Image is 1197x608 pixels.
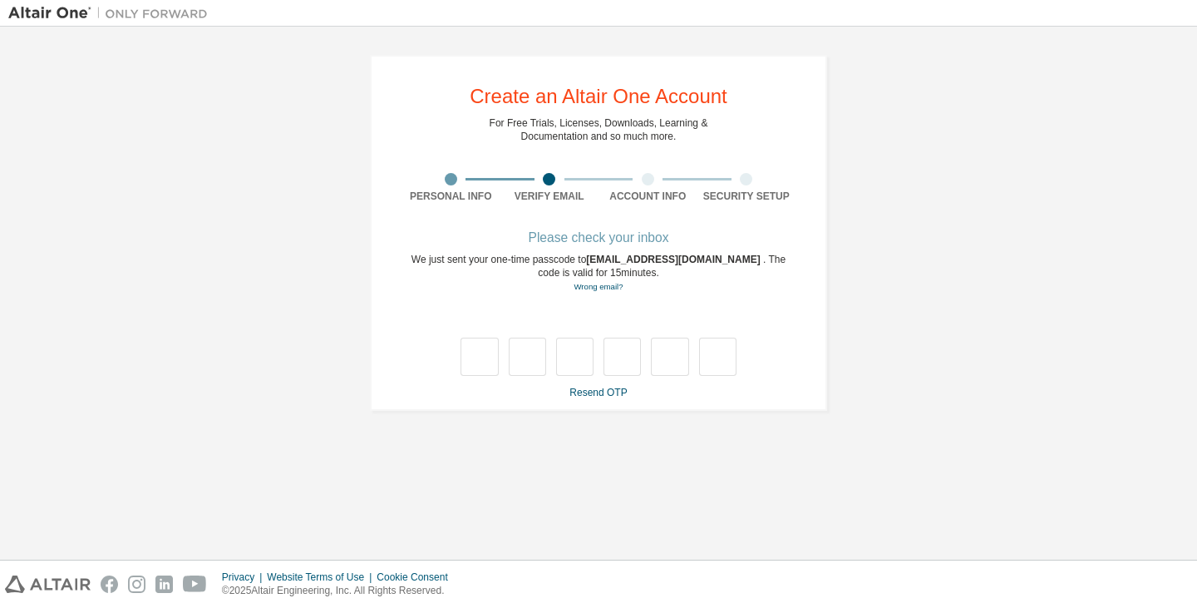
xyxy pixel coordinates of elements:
[155,576,173,593] img: linkedin.svg
[470,87,727,106] div: Create an Altair One Account
[574,282,623,291] a: Go back to the registration form
[377,571,457,584] div: Cookie Consent
[490,116,708,143] div: For Free Trials, Licenses, Downloads, Learning & Documentation and so much more.
[401,253,796,294] div: We just sent your one-time passcode to . The code is valid for 15 minutes.
[8,5,216,22] img: Altair One
[267,571,377,584] div: Website Terms of Use
[697,190,796,203] div: Security Setup
[101,576,118,593] img: facebook.svg
[500,190,599,203] div: Verify Email
[586,254,763,265] span: [EMAIL_ADDRESS][DOMAIN_NAME]
[183,576,207,593] img: youtube.svg
[5,576,91,593] img: altair_logo.svg
[401,233,796,243] div: Please check your inbox
[598,190,697,203] div: Account Info
[222,571,267,584] div: Privacy
[401,190,500,203] div: Personal Info
[222,584,458,598] p: © 2025 Altair Engineering, Inc. All Rights Reserved.
[128,576,145,593] img: instagram.svg
[569,387,627,398] a: Resend OTP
